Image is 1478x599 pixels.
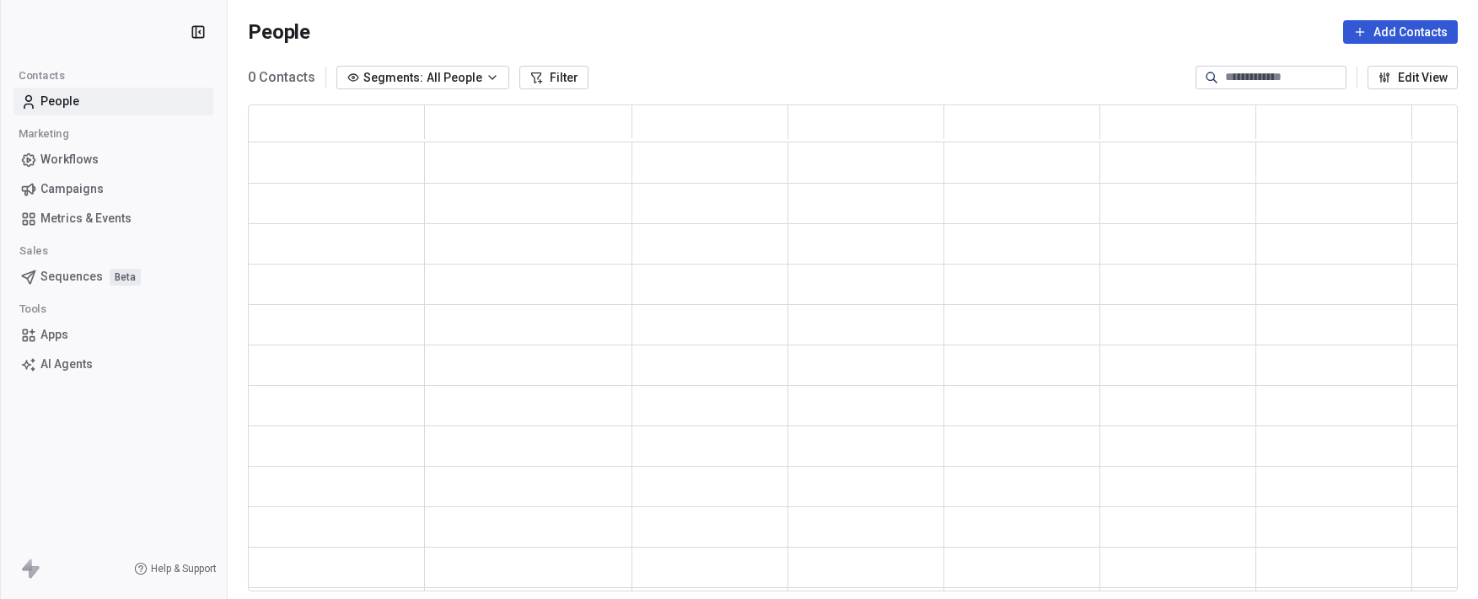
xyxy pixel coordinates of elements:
a: AI Agents [13,350,213,378]
span: People [248,19,310,45]
span: Beta [110,269,141,286]
button: Filter [519,66,589,89]
span: Marketing [11,121,76,147]
a: Metrics & Events [13,205,213,233]
span: All People [427,69,482,87]
a: Campaigns [13,175,213,203]
button: Edit View [1368,66,1458,89]
a: People [13,88,213,115]
span: Metrics & Events [40,210,132,227]
span: Tools [12,297,54,322]
button: Add Contacts [1343,20,1458,44]
span: Apps [40,326,68,344]
span: Sales [12,238,56,264]
span: AI Agents [40,356,93,373]
a: Workflows [13,146,213,174]
span: Sequences [40,268,103,286]
a: Apps [13,321,213,349]
a: Help & Support [134,562,217,575]
a: SequencesBeta [13,263,213,291]
span: Workflows [40,151,99,168]
span: 0 Contacts [248,67,315,88]
span: Contacts [11,63,73,88]
span: Help & Support [151,562,217,575]
span: Campaigns [40,180,104,198]
span: Segments: [363,69,423,87]
span: People [40,93,79,110]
